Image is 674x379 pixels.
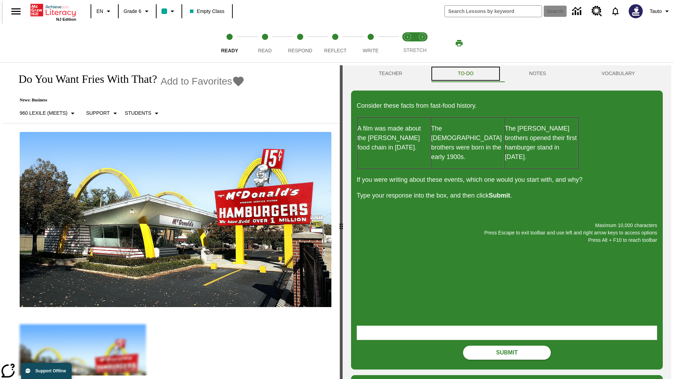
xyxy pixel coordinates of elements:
[463,346,551,360] button: Submit
[340,65,343,379] div: Press Enter or Spacebar and then press right and left arrow keys to move the slider
[430,65,501,82] button: TO-DO
[357,124,430,152] p: A film was made about the [PERSON_NAME] food chain in [DATE].
[357,101,657,111] p: Consider these facts from fast-food history.
[351,65,430,82] button: Teacher
[11,98,245,103] p: News: Business
[21,363,72,379] button: Support Offline
[83,107,122,120] button: Scaffolds, Support
[357,175,657,185] p: If you were writing about these events, which one would you start with, and why?
[124,8,141,15] span: Grade 6
[568,2,587,21] a: Data Center
[190,8,225,15] span: Empty Class
[20,109,67,117] p: 960 Lexile (Meets)
[505,124,578,162] p: The [PERSON_NAME] brothers opened their first hamburger stand in [DATE].
[357,229,657,237] p: Press Escape to exit toolbar and use left and right arrow keys to access options
[221,48,238,53] span: Ready
[3,6,103,12] body: Maximum 10,000 characters Press Escape to exit toolbar and use left and right arrow keys to acces...
[343,65,671,379] div: activity
[357,222,657,229] p: Maximum 10,000 characters
[121,5,154,18] button: Grade: Grade 6, Select a grade
[574,65,663,82] button: VOCABULARY
[350,24,391,62] button: Write step 5 of 5
[209,24,250,62] button: Ready step 1 of 5
[363,48,378,53] span: Write
[6,1,26,22] button: Open side menu
[606,2,625,20] a: Notifications
[448,37,470,49] button: Print
[31,2,76,21] div: Home
[324,48,347,53] span: Reflect
[20,132,331,307] img: One of the first McDonald's stores, with the iconic red sign and golden arches.
[351,65,663,82] div: Instructional Panel Tabs
[489,192,510,199] strong: Submit
[412,24,432,62] button: Stretch Respond step 2 of 2
[56,17,76,21] span: NJ Edition
[501,65,574,82] button: NOTES
[97,8,103,15] span: EN
[397,24,418,62] button: Stretch Read step 1 of 2
[17,107,80,120] button: Select Lexile, 960 Lexile (Meets)
[122,107,164,120] button: Select Student
[288,48,312,53] span: Respond
[159,5,179,18] button: Class color is teal. Change class color
[431,124,504,162] p: The [DEMOGRAPHIC_DATA] brothers were born in the early 1900s.
[35,368,66,373] span: Support Offline
[160,76,232,87] span: Add to Favorites
[650,8,662,15] span: Tauto
[125,109,151,117] p: Students
[280,24,321,62] button: Respond step 3 of 5
[647,5,674,18] button: Profile/Settings
[357,237,657,244] p: Press Alt + F10 to reach toolbar
[629,4,643,18] img: Avatar
[625,2,647,20] button: Select a new avatar
[93,5,116,18] button: Language: EN, Select a language
[357,191,657,200] p: Type your response into the box, and then click .
[407,35,408,39] text: 1
[315,24,356,62] button: Reflect step 4 of 5
[11,73,157,86] h1: Do You Want Fries With That?
[587,2,606,21] a: Resource Center, Will open in new tab
[403,47,427,53] span: STRETCH
[258,48,272,53] span: Read
[160,75,245,87] button: Add to Favorites - Do You Want Fries With That?
[86,109,110,117] p: Support
[421,35,423,39] text: 2
[3,65,340,375] div: reading
[445,6,542,17] input: search field
[244,24,285,62] button: Read step 2 of 5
